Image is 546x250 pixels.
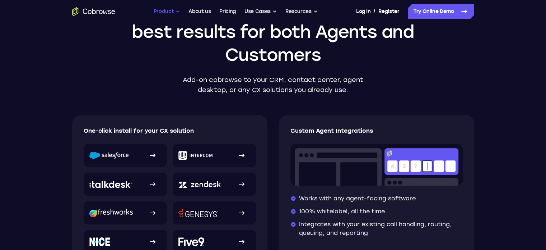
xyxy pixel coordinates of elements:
p: One-click install for your CX solution [84,127,256,135]
button: Resources [285,4,318,19]
li: Works with any agent-facing software [290,194,463,203]
a: Try Online Demo [408,4,474,19]
button: Use Cases [244,4,277,19]
li: Integrates with your existing call handling, routing, queuing, and reporting [290,220,463,237]
a: Zendesk logo [173,173,256,196]
img: Freshworks logo [89,209,133,217]
li: 100% whitelabel, all the time [290,207,463,216]
a: Salesforce logo [84,144,167,167]
img: Co-browse code entry input [290,144,463,186]
a: Intercom logo [173,144,256,167]
button: Product [154,4,180,19]
a: Genesys logo [173,201,256,224]
p: Custom Agent Integrations [290,127,463,135]
a: Talkdesk logo [84,173,167,196]
img: Zendesk logo [178,180,221,188]
img: Talkdesk logo [89,181,132,188]
a: Log In [356,4,370,19]
a: Pricing [219,4,236,19]
img: Genesys logo [178,209,218,217]
img: Five9 logo [178,237,204,246]
img: Intercom logo [178,151,213,160]
a: Freshworks logo [84,201,167,224]
p: Add-on cobrowse to your CRM, contact center, agent desktop, or any CX solutions you already use. [179,75,367,95]
span: / [373,7,375,16]
a: Go to the home page [72,7,115,16]
a: Register [378,4,399,19]
img: Salesforce logo [89,151,129,159]
img: NICE logo [89,237,110,246]
a: About us [188,4,211,19]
